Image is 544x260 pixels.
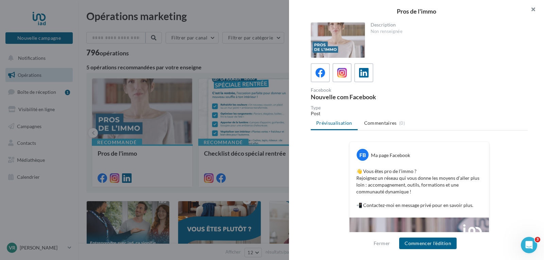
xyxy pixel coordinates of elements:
[311,105,528,110] div: Type
[357,149,369,161] div: FB
[399,120,405,126] span: (0)
[311,110,528,117] div: Post
[371,29,523,35] div: Non renseignée
[364,120,397,126] span: Commentaires
[311,94,417,100] div: Nouvelle com Facebook
[399,238,457,249] button: Commencer l'édition
[300,8,533,14] div: Pros de l'immo
[521,237,537,253] iframe: Intercom live chat
[356,168,482,209] p: 👋 Vous êtes pro de l’immo ? Rejoignez un réseau qui vous donne les moyens d’aller plus loin : acc...
[371,239,393,247] button: Fermer
[371,22,523,27] div: Description
[311,88,417,92] div: Facebook
[371,152,410,159] div: Ma page Facebook
[535,237,540,242] span: 3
